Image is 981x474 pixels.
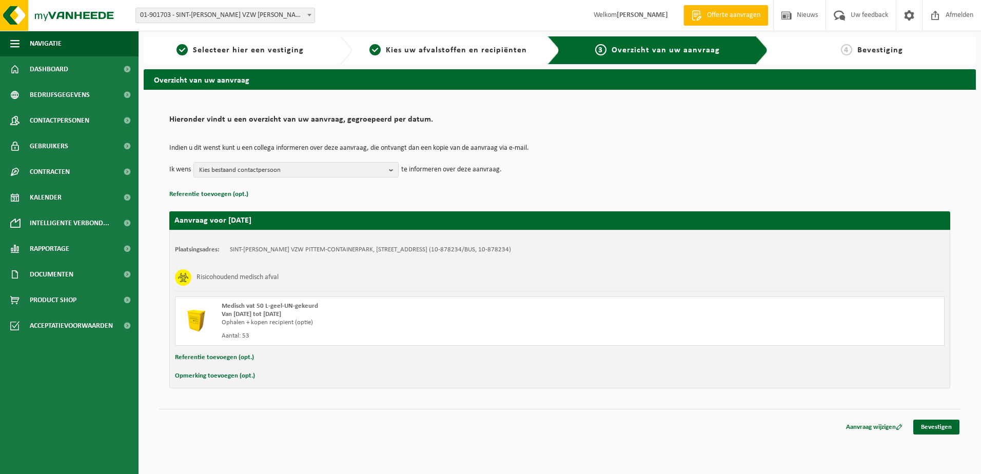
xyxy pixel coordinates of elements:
[595,44,606,55] span: 3
[199,163,385,178] span: Kies bestaand contactpersoon
[838,420,910,434] a: Aanvraag wijzigen
[135,8,315,23] span: 01-901703 - SINT-JOZEF KLINIEK VZW PITTEM - PITTEM
[30,31,62,56] span: Navigatie
[174,216,251,225] strong: Aanvraag voor [DATE]
[222,303,318,309] span: Medisch vat 50 L-geel-UN-gekeurd
[169,145,950,152] p: Indien u dit wenst kunt u een collega informeren over deze aanvraag, die ontvangt dan een kopie v...
[841,44,852,55] span: 4
[30,108,89,133] span: Contactpersonen
[193,162,399,177] button: Kies bestaand contactpersoon
[30,82,90,108] span: Bedrijfsgegevens
[175,369,255,383] button: Opmerking toevoegen (opt.)
[222,311,281,318] strong: Van [DATE] tot [DATE]
[683,5,768,26] a: Offerte aanvragen
[193,46,304,54] span: Selecteer hier een vestiging
[222,332,601,340] div: Aantal: 53
[30,159,70,185] span: Contracten
[30,56,68,82] span: Dashboard
[30,133,68,159] span: Gebruikers
[30,185,62,210] span: Kalender
[857,46,903,54] span: Bevestiging
[176,44,188,55] span: 1
[369,44,381,55] span: 2
[149,44,331,56] a: 1Selecteer hier een vestiging
[30,313,113,339] span: Acceptatievoorwaarden
[30,236,69,262] span: Rapportage
[175,351,254,364] button: Referentie toevoegen (opt.)
[704,10,763,21] span: Offerte aanvragen
[169,188,248,201] button: Referentie toevoegen (opt.)
[197,269,279,286] h3: Risicohoudend medisch afval
[401,162,502,177] p: te informeren over deze aanvraag.
[30,262,73,287] span: Documenten
[386,46,527,54] span: Kies uw afvalstoffen en recipiënten
[913,420,959,434] a: Bevestigen
[230,246,511,254] td: SINT-[PERSON_NAME] VZW PITTEM-CONTAINERPARK, [STREET_ADDRESS] (10-878234/BUS, 10-878234)
[357,44,540,56] a: 2Kies uw afvalstoffen en recipiënten
[30,210,109,236] span: Intelligente verbond...
[617,11,668,19] strong: [PERSON_NAME]
[169,115,950,129] h2: Hieronder vindt u een overzicht van uw aanvraag, gegroepeerd per datum.
[222,319,601,327] div: Ophalen + kopen recipient (optie)
[144,69,976,89] h2: Overzicht van uw aanvraag
[30,287,76,313] span: Product Shop
[181,302,211,333] img: LP-SB-00050-HPE-22.png
[136,8,315,23] span: 01-901703 - SINT-JOZEF KLINIEK VZW PITTEM - PITTEM
[612,46,720,54] span: Overzicht van uw aanvraag
[169,162,191,177] p: Ik wens
[175,246,220,253] strong: Plaatsingsadres:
